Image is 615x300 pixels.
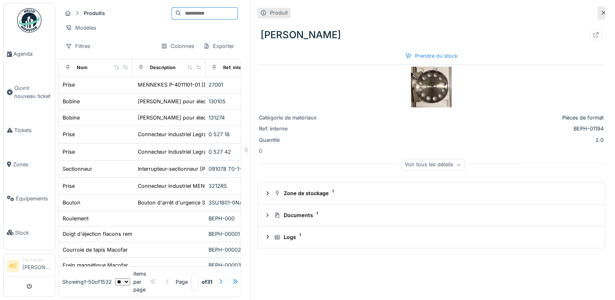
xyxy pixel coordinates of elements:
a: Agenda [4,37,55,71]
strong: of 31 [202,278,213,286]
div: 0 527 18 [209,130,275,138]
a: Stock [4,215,55,250]
a: Équipements [4,181,55,215]
a: AC Technicien[PERSON_NAME] [7,257,52,276]
div: Catégorie de matériaux [259,114,324,122]
summary: Logs1 [261,230,602,245]
div: Courroie de tapis Macofar [63,246,128,254]
span: Stock [15,229,52,237]
div: Showing 1 - 50 of 1532 [62,278,112,286]
div: BEPH-01194 [327,125,604,133]
img: Roue MEJI [411,67,452,107]
div: Zone de stockage [274,189,595,197]
div: [PERSON_NAME] [257,24,605,46]
div: Connecteur industriel Legrand Hypra [DEMOGRAPHIC_DATA], 2P... [138,130,304,138]
div: items per page [115,270,146,294]
div: Modèles [62,22,100,34]
div: Documents [274,211,595,219]
li: [PERSON_NAME] [22,257,52,274]
div: 0 527 42 [209,148,275,156]
div: BEPH-00001 [209,230,275,238]
div: Colonnes [157,40,198,52]
div: Bobine [63,98,80,105]
div: MENNEKES P-4011101-01 [DEMOGRAPHIC_DATA], 2P+E, 16A, 230 V... [138,81,311,89]
div: Description [150,64,176,71]
img: Badge_color-CXgf-gQk.svg [17,8,41,33]
summary: Zone de stockage1 [261,186,602,201]
div: Nom [77,64,87,71]
span: Équipements [16,195,52,202]
div: BEPH-00003 [209,261,275,269]
div: Produit [270,9,288,17]
div: Connecteur industriel MENNEKES PowerTOP [GEOGRAPHIC_DATA], 2... [138,182,317,190]
div: 0 [257,65,605,179]
div: Doigt d'éjection flacons remplisseuse Macofar [63,230,178,238]
div: Technicien [22,257,52,263]
span: Agenda [13,50,52,58]
div: 130105 [209,98,275,105]
div: 3212RS [209,182,275,190]
div: 2.0 [327,136,604,144]
a: Zones [4,147,55,181]
summary: Documents1 [261,208,602,223]
div: Frein magnétique Macofar [63,261,128,269]
div: Connecteur industriel Legrand HYPRA [GEOGRAPHIC_DATA], 2P + ... [138,148,309,156]
div: Voir tous les détails [401,159,465,170]
div: Page [176,278,188,286]
div: BEPH-00002 [209,246,275,254]
div: [PERSON_NAME] pour électrovanne [PERSON_NAME] 230 V c.a. [138,114,300,122]
li: AC [7,260,19,272]
div: Logs [274,233,595,241]
div: Interrupteur-sectionneur [PERSON_NAME] [PERSON_NAME] Moeller, 2... [138,165,319,173]
div: 27001 [209,81,275,89]
span: Tickets [14,126,52,134]
div: Ref. interne [223,64,249,71]
span: Zones [13,161,52,168]
div: Prise [63,182,75,190]
div: [PERSON_NAME] pour électrovanne [PERSON_NAME] 24 V c.c. [138,98,297,105]
a: Tickets [4,113,55,147]
div: Ref. interne [259,125,324,133]
strong: Produits [80,9,108,17]
div: Sectionneur [63,165,92,173]
div: Bouton [63,199,80,207]
span: Ouvrir nouveau ticket [14,84,52,100]
div: Pièces de format [327,114,604,122]
div: Prise [63,130,75,138]
div: 131274 [209,114,275,122]
div: Prise [63,148,75,156]
a: Ouvrir nouveau ticket [4,71,55,113]
div: BEPH-000 [209,215,275,222]
div: Prendre du stock [402,50,461,61]
div: 3SU1801-0NA00-2AC2 [209,199,275,207]
div: Prise [63,81,75,89]
div: Bobine [63,114,80,122]
div: Exporter [200,40,238,52]
div: 091078 T0-1-102/EA/SVB [209,165,275,173]
div: Bouton d'arrêt d'urgence Siemens 3SU1, Montage ... [138,199,269,207]
div: Quantité [259,136,324,144]
div: Filtres [62,40,94,52]
div: Roulement [63,215,89,222]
